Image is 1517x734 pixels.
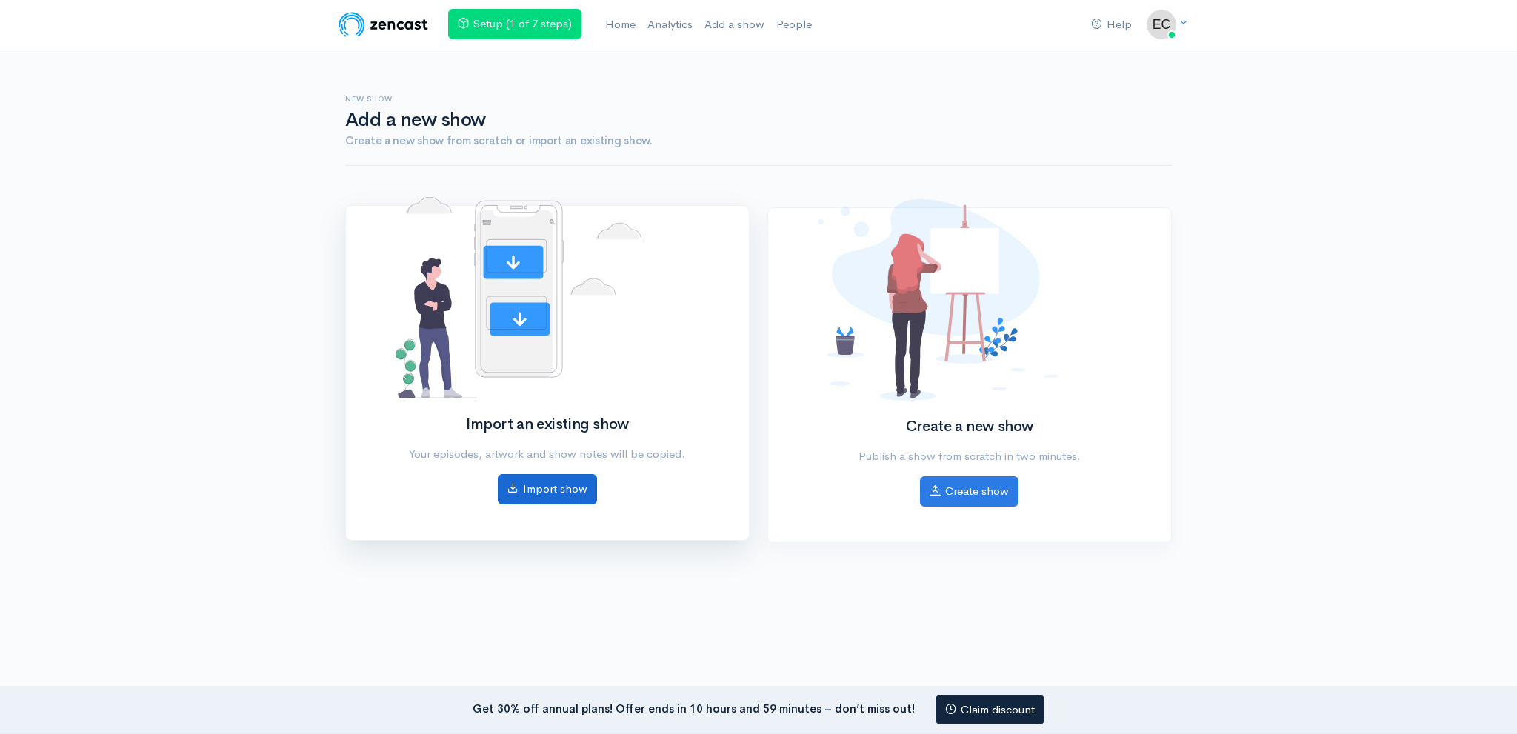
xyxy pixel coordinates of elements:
[818,448,1121,465] p: Publish a show from scratch in two minutes.
[818,418,1121,435] h2: Create a new show
[920,476,1018,507] a: Create show
[396,446,699,463] p: Your episodes, artwork and show notes will be copied.
[699,9,770,41] a: Add a show
[498,474,597,504] a: Import show
[345,95,1172,103] h6: New show
[336,10,430,39] img: ZenCast Logo
[818,199,1059,401] img: No shows added
[936,695,1044,725] a: Claim discount
[599,9,641,41] a: Home
[345,110,1172,131] h1: Add a new show
[345,135,1172,147] h4: Create a new show from scratch or import an existing show.
[1147,10,1176,39] img: ...
[396,416,699,433] h2: Import an existing show
[448,9,581,39] a: Setup (1 of 7 steps)
[473,701,915,715] strong: Get 30% off annual plans! Offer ends in 10 hours and 59 minutes – don’t miss out!
[641,9,699,41] a: Analytics
[770,9,818,41] a: People
[396,197,641,398] img: No shows added
[1085,9,1138,41] a: Help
